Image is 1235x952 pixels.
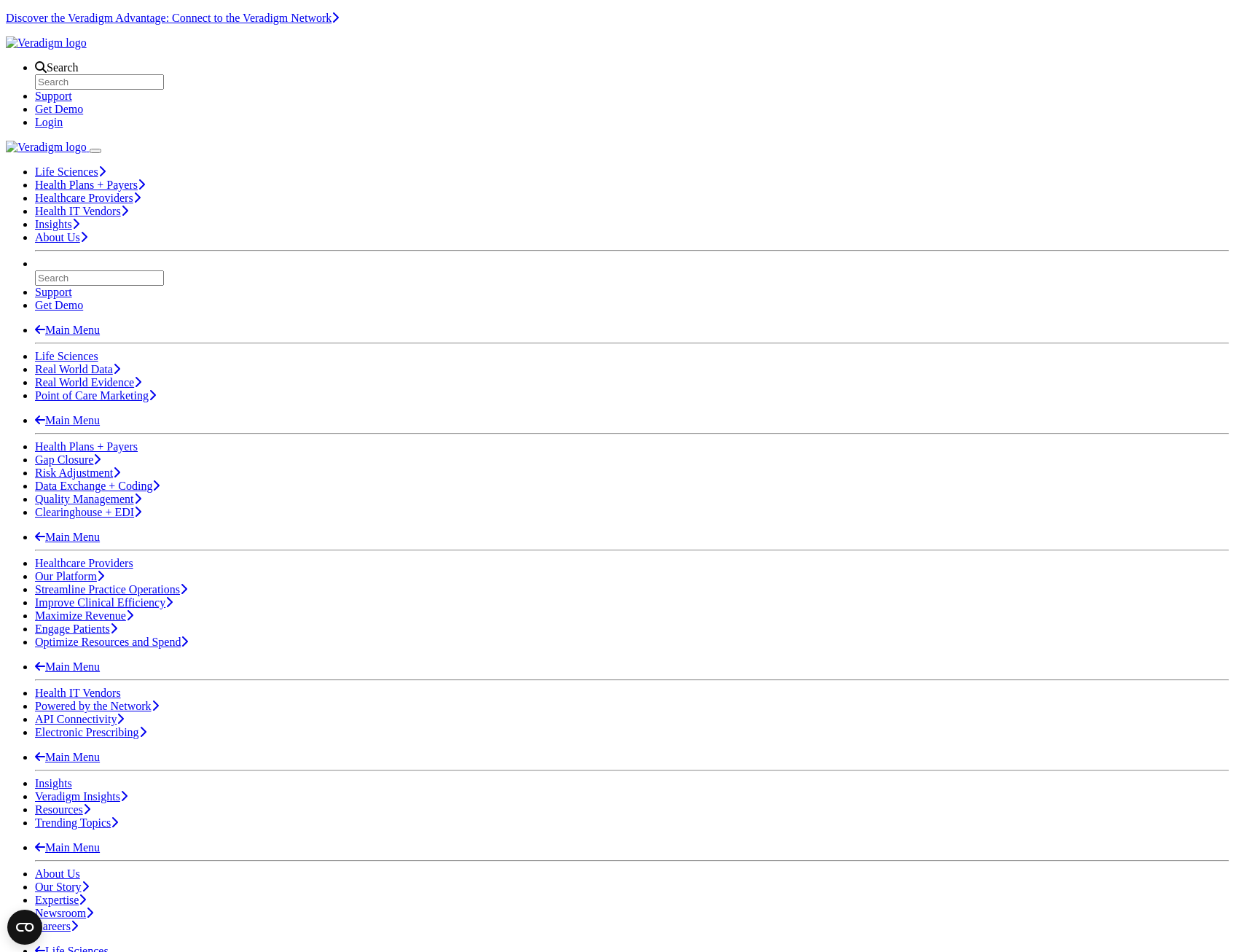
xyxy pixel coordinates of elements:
a: Improve Clinical Efficiency [35,596,173,609]
a: Data Exchange + Coding [35,480,160,492]
a: Main Menu [35,324,100,336]
a: Discover the Veradigm Advantage: Connect to the Veradigm NetworkLearn More [6,12,339,24]
a: Newsroom [35,907,93,919]
a: Healthcare Providers [35,192,141,204]
a: Life Sciences [35,165,106,178]
a: Veradigm logo [6,141,90,153]
a: Search [35,61,79,74]
button: Open CMP widget [7,910,42,945]
input: Search [35,74,164,90]
a: Health IT Vendors [35,205,128,217]
iframe: Drift Chat Widget [955,847,1218,935]
input: Search [35,270,164,286]
a: Trending Topics [35,816,118,829]
a: Optimize Resources and Spend [35,636,188,648]
a: Health IT Vendors [35,687,121,699]
button: Toggle Navigation Menu [90,149,101,153]
a: Health Plans + Payers [35,440,138,453]
a: Life Sciences [35,350,98,362]
span: Learn More [332,12,339,24]
a: Careers [35,920,78,932]
a: Point of Care Marketing [35,389,156,402]
a: Clearinghouse + EDI [35,506,141,518]
a: Login [35,116,63,128]
a: Quality Management [35,493,141,505]
a: Real World Evidence [35,376,141,389]
a: Main Menu [35,841,100,854]
a: Healthcare Providers [35,557,133,569]
a: Maximize Revenue [35,609,133,622]
a: Get Demo [35,299,83,311]
a: Insights [35,777,72,789]
a: Electronic Prescribing [35,726,146,738]
a: Powered by the Network [35,700,159,712]
a: Insights [35,218,79,230]
a: About Us [35,867,80,880]
section: Covid alert [6,12,1229,25]
img: Veradigm logo [6,141,87,154]
a: Our Story [35,881,89,893]
a: About Us [35,231,87,243]
a: Our Platform [35,570,104,582]
a: Main Menu [35,751,100,763]
a: Engage Patients [35,623,117,635]
a: Support [35,286,72,298]
a: Get Demo [35,103,83,115]
a: Main Menu [35,414,100,426]
a: Health Plans + Payers [35,179,145,191]
a: Expertise [35,894,86,906]
a: Main Menu [35,660,100,673]
a: Streamline Practice Operations [35,583,187,596]
a: Resources [35,803,90,816]
a: Veradigm Insights [35,790,128,803]
img: Veradigm logo [6,36,87,50]
a: Real World Data [35,363,120,375]
a: Support [35,90,72,102]
a: Gap Closure [35,453,101,466]
a: API Connectivity [35,713,124,725]
a: Risk Adjustment [35,467,120,479]
a: Main Menu [35,531,100,543]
